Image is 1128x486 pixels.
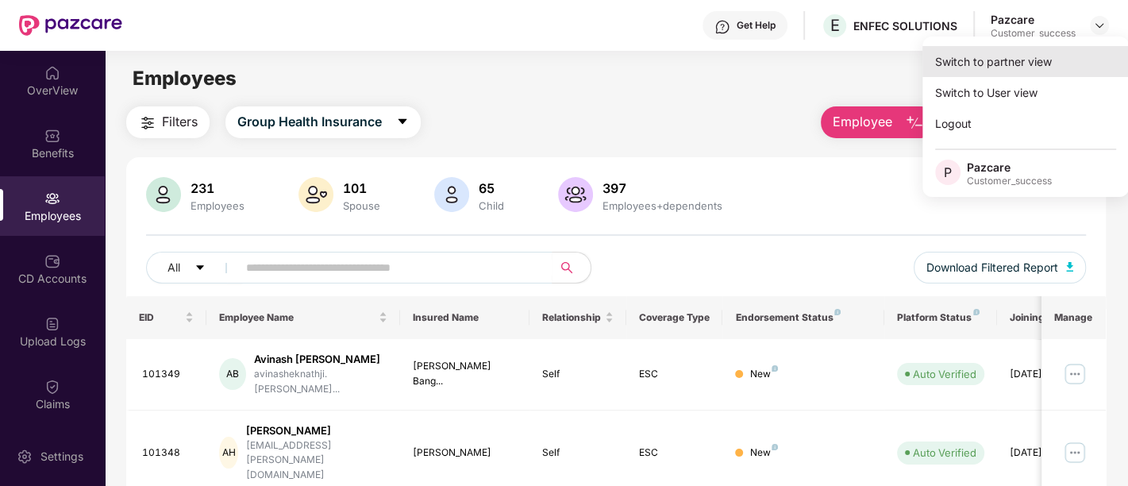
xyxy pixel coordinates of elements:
img: svg+xml;base64,PHN2ZyBpZD0iVXBsb2FkX0xvZ3MiIGRhdGEtbmFtZT0iVXBsb2FkIExvZ3MiIHhtbG5zPSJodHRwOi8vd3... [44,316,60,332]
div: Auto Verified [913,445,976,461]
img: svg+xml;base64,PHN2ZyB4bWxucz0iaHR0cDovL3d3dy53My5vcmcvMjAwMC9zdmciIHhtbG5zOnhsaW5rPSJodHRwOi8vd3... [298,177,333,212]
div: Employees+dependents [599,199,726,212]
div: [PERSON_NAME] [413,445,517,461]
th: Employee Name [206,296,400,339]
img: svg+xml;base64,PHN2ZyBpZD0iQmVuZWZpdHMiIHhtbG5zPSJodHRwOi8vd3d3LnczLm9yZy8yMDAwL3N2ZyIgd2lkdGg9Ij... [44,128,60,144]
div: Spouse [340,199,383,212]
div: Platform Status [897,311,984,324]
div: ENFEC SOLUTIONS [853,18,957,33]
span: Employee Name [219,311,375,324]
div: 231 [187,180,248,196]
img: svg+xml;base64,PHN2ZyBpZD0iQ0RfQWNjb3VudHMiIGRhdGEtbmFtZT0iQ0QgQWNjb3VudHMiIHhtbG5zPSJodHRwOi8vd3... [44,253,60,269]
div: [DATE] [1010,445,1081,461]
div: Pazcare [967,160,1052,175]
span: caret-down [194,262,206,275]
button: Allcaret-down [146,252,243,283]
img: svg+xml;base64,PHN2ZyB4bWxucz0iaHR0cDovL3d3dy53My5vcmcvMjAwMC9zdmciIHhtbG5zOnhsaW5rPSJodHRwOi8vd3... [1066,262,1074,272]
th: Relationship [529,296,626,339]
div: [PERSON_NAME] [246,423,387,438]
div: Auto Verified [913,366,976,382]
div: Customer_success [967,175,1052,187]
img: svg+xml;base64,PHN2ZyB4bWxucz0iaHR0cDovL3d3dy53My5vcmcvMjAwMC9zdmciIHhtbG5zOnhsaW5rPSJodHRwOi8vd3... [558,177,593,212]
span: EID [139,311,183,324]
img: manageButton [1062,361,1088,387]
div: Child [475,199,507,212]
span: Relationship [542,311,602,324]
button: Employee [821,106,936,138]
span: Filters [162,112,198,132]
button: Group Health Insurancecaret-down [225,106,421,138]
div: [DATE] [1010,367,1081,382]
div: Self [542,367,614,382]
span: E [830,16,840,35]
th: Coverage Type [626,296,723,339]
div: ESC [639,445,710,461]
span: Employees [133,67,237,90]
div: [PERSON_NAME] Bang... [413,359,517,389]
button: Download Filtered Report [914,252,1087,283]
span: caret-down [396,115,409,129]
img: svg+xml;base64,PHN2ZyBpZD0iU2V0dGluZy0yMHgyMCIgeG1sbnM9Imh0dHA6Ly93d3cudzMub3JnLzIwMDAvc3ZnIiB3aW... [17,449,33,465]
img: svg+xml;base64,PHN2ZyB4bWxucz0iaHR0cDovL3d3dy53My5vcmcvMjAwMC9zdmciIHdpZHRoPSI4IiBoZWlnaHQ9IjgiIH... [973,309,980,315]
div: 65 [475,180,507,196]
img: svg+xml;base64,PHN2ZyB4bWxucz0iaHR0cDovL3d3dy53My5vcmcvMjAwMC9zdmciIHdpZHRoPSI4IiBoZWlnaHQ9IjgiIH... [834,309,841,315]
img: svg+xml;base64,PHN2ZyBpZD0iQ2xhaW0iIHhtbG5zPSJodHRwOi8vd3d3LnczLm9yZy8yMDAwL3N2ZyIgd2lkdGg9IjIwIi... [44,379,60,395]
button: search [552,252,591,283]
div: AH [219,437,237,469]
span: All [167,259,180,276]
img: svg+xml;base64,PHN2ZyB4bWxucz0iaHR0cDovL3d3dy53My5vcmcvMjAwMC9zdmciIHdpZHRoPSI4IiBoZWlnaHQ9IjgiIH... [772,444,778,450]
img: svg+xml;base64,PHN2ZyBpZD0iSG9tZSIgeG1sbnM9Imh0dHA6Ly93d3cudzMub3JnLzIwMDAvc3ZnIiB3aWR0aD0iMjAiIG... [44,65,60,81]
span: P [944,163,952,182]
div: New [749,367,778,382]
div: AB [219,358,246,390]
div: Settings [36,449,88,465]
img: svg+xml;base64,PHN2ZyB4bWxucz0iaHR0cDovL3d3dy53My5vcmcvMjAwMC9zdmciIHdpZHRoPSI4IiBoZWlnaHQ9IjgiIH... [772,365,778,372]
div: 101348 [142,445,194,461]
div: [EMAIL_ADDRESS][PERSON_NAME][DOMAIN_NAME] [246,438,387,484]
div: 397 [599,180,726,196]
div: Self [542,445,614,461]
img: New Pazcare Logo [19,15,122,36]
th: Joining Date [997,296,1094,339]
span: Group Health Insurance [237,112,382,132]
img: svg+xml;base64,PHN2ZyB4bWxucz0iaHR0cDovL3d3dy53My5vcmcvMjAwMC9zdmciIHhtbG5zOnhsaW5rPSJodHRwOi8vd3... [905,114,924,133]
div: ESC [639,367,710,382]
div: New [749,445,778,461]
div: Customer_success [991,27,1076,40]
span: Employee [833,112,892,132]
div: Get Help [737,19,776,32]
span: Download Filtered Report [926,259,1058,276]
img: svg+xml;base64,PHN2ZyB4bWxucz0iaHR0cDovL3d3dy53My5vcmcvMjAwMC9zdmciIHhtbG5zOnhsaW5rPSJodHRwOi8vd3... [146,177,181,212]
div: Employees [187,199,248,212]
img: svg+xml;base64,PHN2ZyBpZD0iRW1wbG95ZWVzIiB4bWxucz0iaHR0cDovL3d3dy53My5vcmcvMjAwMC9zdmciIHdpZHRoPS... [44,191,60,206]
span: search [552,261,583,274]
div: Pazcare [991,12,1076,27]
th: Insured Name [400,296,529,339]
img: manageButton [1062,440,1088,465]
th: EID [126,296,207,339]
img: svg+xml;base64,PHN2ZyB4bWxucz0iaHR0cDovL3d3dy53My5vcmcvMjAwMC9zdmciIHdpZHRoPSIyNCIgaGVpZ2h0PSIyNC... [138,114,157,133]
div: Avinash [PERSON_NAME] [254,352,387,367]
th: Manage [1041,296,1106,339]
img: svg+xml;base64,PHN2ZyB4bWxucz0iaHR0cDovL3d3dy53My5vcmcvMjAwMC9zdmciIHhtbG5zOnhsaW5rPSJodHRwOi8vd3... [434,177,469,212]
div: 101 [340,180,383,196]
div: Endorsement Status [735,311,871,324]
img: svg+xml;base64,PHN2ZyBpZD0iRHJvcGRvd24tMzJ4MzIiIHhtbG5zPSJodHRwOi8vd3d3LnczLm9yZy8yMDAwL3N2ZyIgd2... [1093,19,1106,32]
div: avinasheknathji.[PERSON_NAME]... [254,367,387,397]
img: svg+xml;base64,PHN2ZyBpZD0iSGVscC0zMngzMiIgeG1sbnM9Imh0dHA6Ly93d3cudzMub3JnLzIwMDAvc3ZnIiB3aWR0aD... [714,19,730,35]
div: 101349 [142,367,194,382]
button: Filters [126,106,210,138]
